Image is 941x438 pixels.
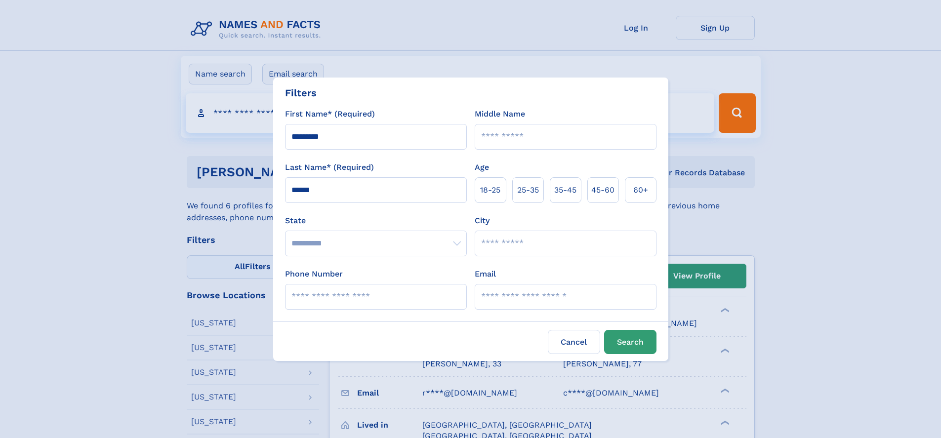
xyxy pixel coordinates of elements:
[475,215,490,227] label: City
[285,108,375,120] label: First Name* (Required)
[548,330,600,354] label: Cancel
[475,161,489,173] label: Age
[480,184,500,196] span: 18‑25
[285,215,467,227] label: State
[604,330,656,354] button: Search
[633,184,648,196] span: 60+
[591,184,614,196] span: 45‑60
[285,161,374,173] label: Last Name* (Required)
[554,184,576,196] span: 35‑45
[475,108,525,120] label: Middle Name
[285,85,317,100] div: Filters
[517,184,539,196] span: 25‑35
[475,268,496,280] label: Email
[285,268,343,280] label: Phone Number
